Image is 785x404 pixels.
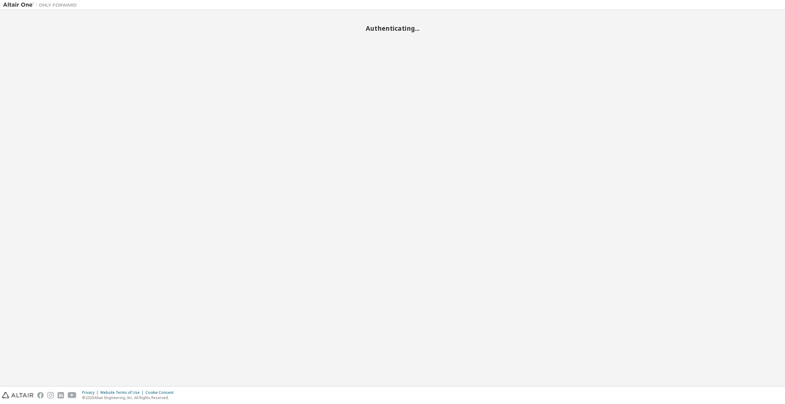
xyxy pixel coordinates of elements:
img: youtube.svg [68,392,77,398]
div: Privacy [82,390,100,395]
img: instagram.svg [47,392,54,398]
img: facebook.svg [37,392,44,398]
div: Cookie Consent [145,390,177,395]
img: altair_logo.svg [2,392,34,398]
p: © 2025 Altair Engineering, Inc. All Rights Reserved. [82,395,177,400]
img: linkedin.svg [58,392,64,398]
div: Website Terms of Use [100,390,145,395]
h2: Authenticating... [3,24,782,32]
img: Altair One [3,2,80,8]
